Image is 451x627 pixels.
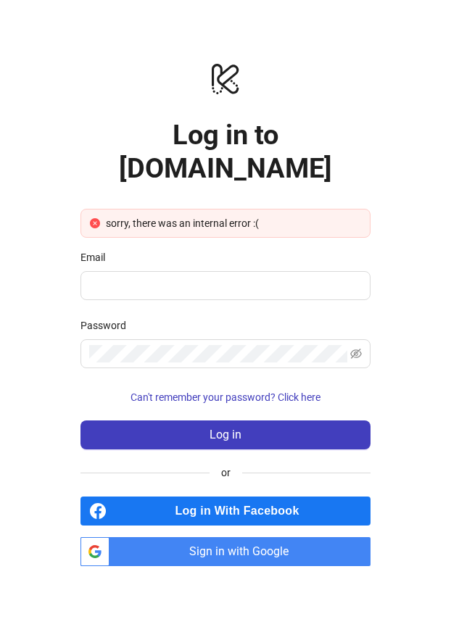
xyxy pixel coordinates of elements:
[89,277,359,294] input: Email
[80,386,371,409] button: Can't remember your password? Click here
[210,465,242,481] span: or
[131,391,320,403] span: Can't remember your password? Click here
[80,249,115,265] label: Email
[210,428,241,441] span: Log in
[115,537,371,566] span: Sign in with Google
[80,537,371,566] a: Sign in with Google
[112,497,371,526] span: Log in With Facebook
[80,391,371,403] a: Can't remember your password? Click here
[106,215,361,231] div: sorry, there was an internal error :(
[80,119,371,186] h1: Log in to [DOMAIN_NAME]
[350,348,362,360] span: eye-invisible
[89,345,347,362] input: Password
[90,218,100,228] span: close-circle
[80,317,136,333] label: Password
[80,420,371,449] button: Log in
[80,497,371,526] a: Log in With Facebook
